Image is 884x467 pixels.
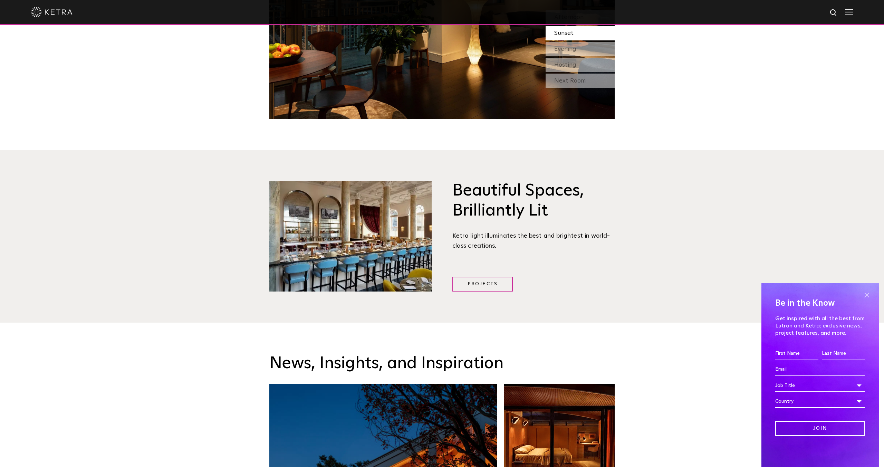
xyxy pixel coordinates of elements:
[554,46,576,52] span: Evening
[845,9,853,15] img: Hamburger%20Nav.svg
[452,181,615,221] h3: Beautiful Spaces, Brilliantly Lit
[775,315,865,336] p: Get inspired with all the best from Lutron and Ketra: exclusive news, project features, and more.
[269,181,432,292] img: Brilliantly Lit@2x
[554,30,574,36] span: Sunset
[554,62,576,68] span: Hosting
[269,354,615,374] h3: News, Insights, and Inspiration
[775,363,865,376] input: Email
[822,347,865,360] input: Last Name
[775,297,865,310] h4: Be in the Know
[775,347,818,360] input: First Name
[775,395,865,408] div: Country
[452,277,513,292] a: Projects
[546,74,615,88] div: Next Room
[829,9,838,17] img: search icon
[775,421,865,436] input: Join
[775,379,865,392] div: Job Title
[452,231,615,251] div: Ketra light illuminates the best and brightest in world-class creations.
[31,7,73,17] img: ketra-logo-2019-white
